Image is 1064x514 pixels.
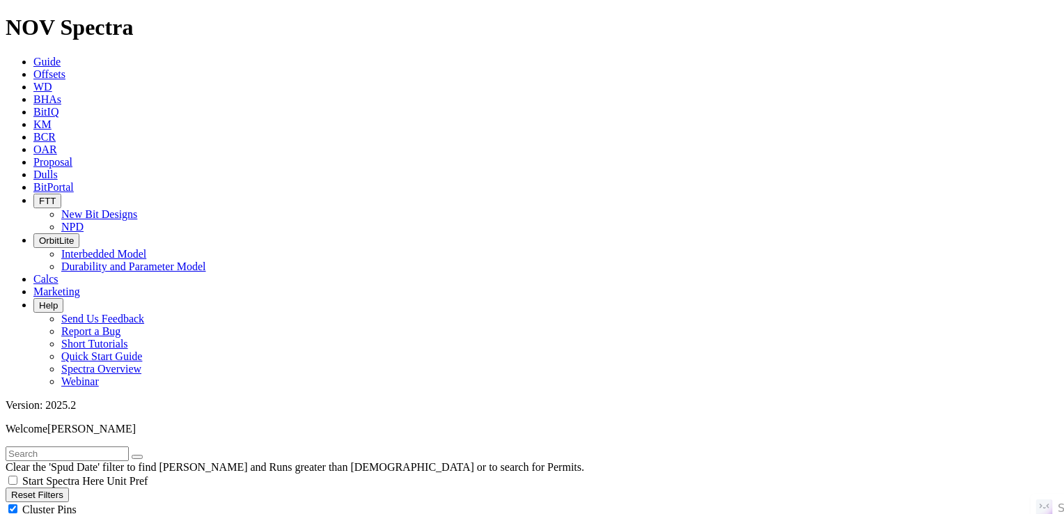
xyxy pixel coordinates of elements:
[33,93,61,105] a: BHAs
[6,423,1058,435] p: Welcome
[47,423,136,435] span: [PERSON_NAME]
[33,233,79,248] button: OrbitLite
[107,475,148,487] span: Unit Pref
[33,273,58,285] a: Calcs
[6,15,1058,40] h1: NOV Spectra
[61,350,142,362] a: Quick Start Guide
[61,325,120,337] a: Report a Bug
[33,68,65,80] a: Offsets
[61,363,141,375] a: Spectra Overview
[33,131,56,143] a: BCR
[61,260,206,272] a: Durability and Parameter Model
[33,181,74,193] a: BitPortal
[6,461,584,473] span: Clear the 'Spud Date' filter to find [PERSON_NAME] and Runs greater than [DEMOGRAPHIC_DATA] or to...
[33,81,52,93] a: WD
[6,488,69,502] button: Reset Filters
[39,235,74,246] span: OrbitLite
[33,106,58,118] a: BitIQ
[8,476,17,485] input: Start Spectra Here
[33,118,52,130] a: KM
[61,208,137,220] a: New Bit Designs
[33,286,80,297] a: Marketing
[61,313,144,325] a: Send Us Feedback
[61,248,146,260] a: Interbedded Model
[6,446,129,461] input: Search
[33,156,72,168] a: Proposal
[33,298,63,313] button: Help
[61,338,128,350] a: Short Tutorials
[61,221,84,233] a: NPD
[33,143,57,155] a: OAR
[6,399,1058,412] div: Version: 2025.2
[22,475,104,487] span: Start Spectra Here
[39,196,56,206] span: FTT
[33,169,58,180] a: Dulls
[61,375,99,387] a: Webinar
[33,56,61,68] a: Guide
[33,194,61,208] button: FTT
[39,300,58,311] span: Help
